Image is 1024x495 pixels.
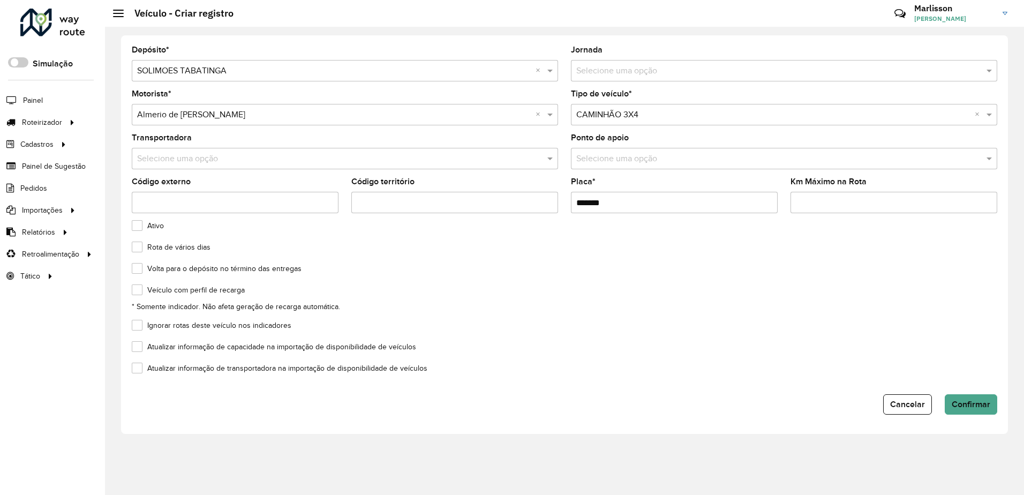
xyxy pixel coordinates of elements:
[571,87,632,100] label: Tipo de veículo
[914,14,995,24] span: [PERSON_NAME]
[132,303,340,311] small: * Somente indicador. Não afeta geração de recarga automática.
[23,95,43,106] span: Painel
[132,175,191,188] label: Código externo
[883,394,932,415] button: Cancelar
[132,263,302,274] label: Volta para o depósito no término das entregas
[132,284,245,296] label: Veículo com perfil de recarga
[351,175,415,188] label: Código território
[790,175,867,188] label: Km Máximo na Rota
[124,7,234,19] h2: Veículo - Criar registro
[20,271,40,282] span: Tático
[536,64,545,77] span: Clear all
[132,320,291,331] label: Ignorar rotas deste veículo nos indicadores
[33,57,73,70] label: Simulação
[132,131,192,144] label: Transportadora
[22,161,86,172] span: Painel de Sugestão
[22,227,55,238] span: Relatórios
[571,175,596,188] label: Placa
[132,220,164,231] label: Ativo
[132,341,416,352] label: Atualizar informação de capacidade na importação de disponibilidade de veículos
[571,43,603,56] label: Jornada
[20,183,47,194] span: Pedidos
[20,139,54,150] span: Cadastros
[132,242,210,253] label: Rota de vários dias
[132,363,427,374] label: Atualizar informação de transportadora na importação de disponibilidade de veículos
[889,2,912,25] a: Contato Rápido
[890,400,925,409] span: Cancelar
[132,43,169,56] label: Depósito
[952,400,990,409] span: Confirmar
[22,205,63,216] span: Importações
[22,117,62,128] span: Roteirizador
[132,87,171,100] label: Motorista
[22,249,79,260] span: Retroalimentação
[571,131,629,144] label: Ponto de apoio
[536,108,545,121] span: Clear all
[914,3,995,13] h3: Marlisson
[975,108,984,121] span: Clear all
[945,394,997,415] button: Confirmar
